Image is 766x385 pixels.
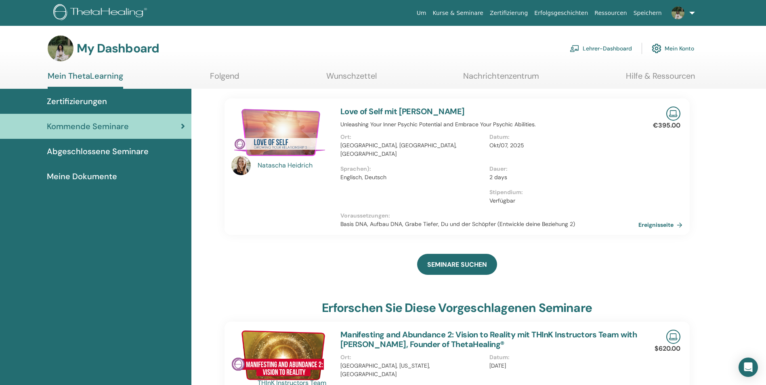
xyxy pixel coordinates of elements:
p: Englisch, Deutsch [340,173,485,182]
a: Mein Konto [652,40,694,57]
p: [DATE] [489,362,634,370]
p: Voraussetzungen : [340,211,638,220]
a: Speichern [630,6,665,21]
p: Datum : [489,133,634,141]
p: Verfügbar [489,197,634,205]
p: [GEOGRAPHIC_DATA], [GEOGRAPHIC_DATA], [GEOGRAPHIC_DATA] [340,141,485,158]
p: Stipendium : [489,188,634,197]
p: Unleashing Your Inner Psychic Potential and Embrace Your Psychic Abilities. [340,120,638,129]
img: logo.png [53,4,150,22]
a: Mein ThetaLearning [48,71,123,89]
p: 2 days [489,173,634,182]
a: Love of Self mit [PERSON_NAME] [340,106,465,117]
p: Datum : [489,353,634,362]
a: Ressourcen [591,6,630,21]
a: Zertifizierung [487,6,531,21]
img: cog.svg [652,42,661,55]
a: Nachrichtenzentrum [463,71,539,87]
a: Natascha Heidrich [258,161,332,170]
h3: My Dashboard [77,41,159,56]
a: Ereignisseite [638,219,686,231]
span: SEMINARE SUCHEN [427,260,487,269]
a: Wunschzettel [326,71,377,87]
p: [GEOGRAPHIC_DATA], [US_STATE], [GEOGRAPHIC_DATA] [340,362,485,379]
a: SEMINARE SUCHEN [417,254,497,275]
p: Ort : [340,133,485,141]
span: Meine Dokumente [47,170,117,182]
a: Lehrer-Dashboard [570,40,632,57]
img: Live Online Seminar [666,107,680,121]
img: default.jpg [672,6,684,19]
span: Abgeschlossene Seminare [47,145,149,157]
a: Manifesting and Abundance 2: Vision to Reality mit THInK Instructors Team with [PERSON_NAME], Fou... [340,329,637,349]
p: Ort : [340,353,485,362]
p: €395.00 [653,121,680,130]
a: Hilfe & Ressourcen [626,71,695,87]
img: Live Online Seminar [666,330,680,344]
img: default.jpg [48,36,73,61]
a: Um [413,6,430,21]
h3: Erforschen Sie diese vorgeschlagenen Seminare [322,301,592,315]
img: Manifesting and Abundance 2: Vision to Reality [231,330,331,381]
a: Kurse & Seminare [430,6,487,21]
p: Sprachen) : [340,165,485,173]
img: default.jpg [231,156,251,175]
img: chalkboard-teacher.svg [570,45,579,52]
img: Love of Self [231,107,331,158]
p: Basis DNA, Aufbau DNA, Grabe Tiefer, Du und der Schöpfer (Entwickle deine Beziehung 2) [340,220,638,228]
p: $620.00 [655,344,680,354]
a: Folgend [210,71,239,87]
span: Kommende Seminare [47,120,129,132]
a: Erfolgsgeschichten [531,6,591,21]
p: Dauer : [489,165,634,173]
p: Okt/07, 2025 [489,141,634,150]
div: Open Intercom Messenger [739,358,758,377]
span: Zertifizierungen [47,95,107,107]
